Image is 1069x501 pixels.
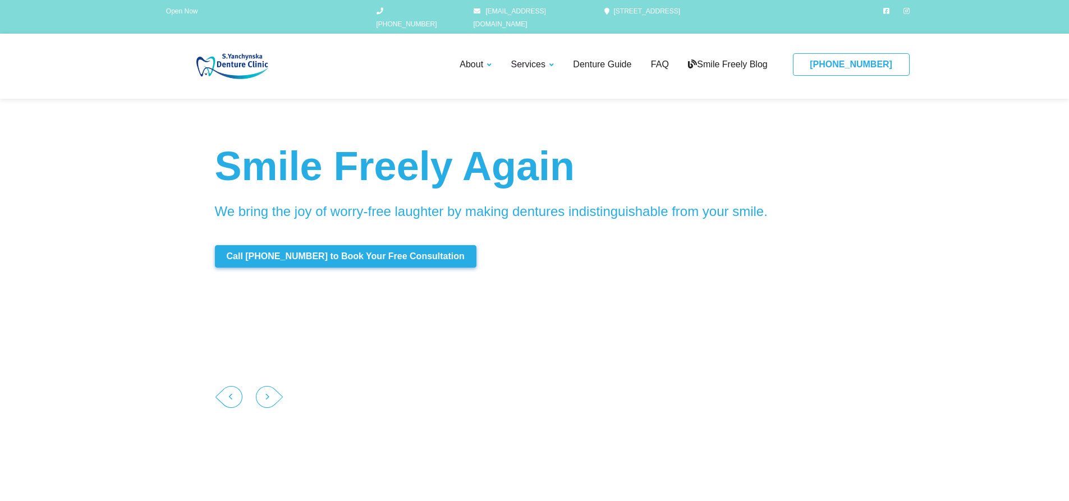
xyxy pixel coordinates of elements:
[508,58,557,72] a: Services
[685,58,770,72] a: Smile Freely Blog
[474,5,580,31] a: [EMAIL_ADDRESS][DOMAIN_NAME]
[166,7,198,15] span: Open Now
[604,7,681,15] a: [STREET_ADDRESS]
[215,203,855,220] div: We bring the joy of worry-free laughter by making dentures indistinguishable from your smile.
[215,245,476,268] a: Call [PHONE_NUMBER] to Book Your Free Consultation
[570,58,634,72] a: Denture Guide
[793,53,910,76] a: [PHONE_NUMBER]
[160,53,310,79] img: S Yanchynska Denture Care Centre
[215,143,855,189] h4: Smile Freely Again
[648,58,672,72] a: FAQ
[457,58,494,72] a: About
[377,5,444,31] a: [PHONE_NUMBER]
